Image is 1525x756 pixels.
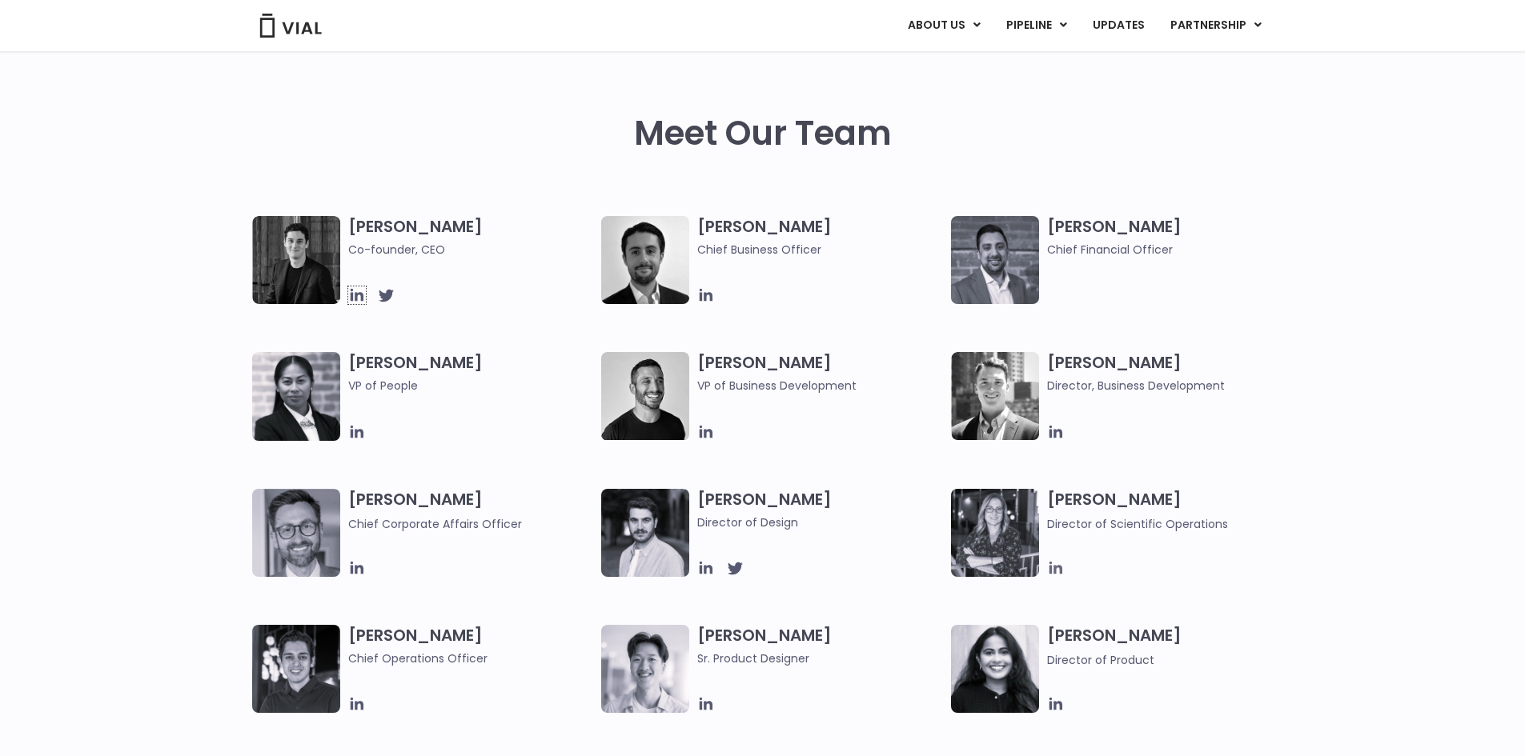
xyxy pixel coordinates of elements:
h2: Meet Our Team [634,114,892,153]
span: Director of Product [1047,652,1154,668]
h3: [PERSON_NAME] [1047,489,1293,533]
img: Catie [252,352,340,441]
h3: [PERSON_NAME] [1047,352,1293,394]
img: A black and white photo of a man smiling. [601,352,689,440]
img: Smiling woman named Dhruba [951,625,1039,713]
h3: [PERSON_NAME] [697,352,943,394]
h3: [PERSON_NAME] [697,489,943,531]
img: Headshot of smiling woman named Sarah [951,489,1039,577]
img: Brennan [601,625,689,713]
span: Director, Business Development [1047,377,1293,394]
img: Vial Logo [259,14,323,38]
h3: [PERSON_NAME] [348,489,594,533]
img: Headshot of smiling man named Albert [601,489,689,577]
span: Director of Design [697,514,943,531]
h3: [PERSON_NAME] [1047,625,1293,669]
img: Headshot of smiling man named Josh [252,625,340,713]
h3: [PERSON_NAME] [1047,216,1293,258]
span: Chief Corporate Affairs Officer [348,516,522,532]
img: Paolo-M [252,489,340,577]
img: Headshot of smiling man named Samir [951,216,1039,304]
h3: [PERSON_NAME] [697,216,943,258]
img: A black and white photo of a man in a suit attending a Summit. [252,216,340,304]
a: PARTNERSHIPMenu Toggle [1158,12,1274,39]
h3: [PERSON_NAME] [348,625,594,667]
h3: [PERSON_NAME] [348,352,594,418]
a: UPDATES [1080,12,1157,39]
a: ABOUT USMenu Toggle [895,12,993,39]
span: Co-founder, CEO [348,241,594,258]
span: Chief Operations Officer [348,650,594,667]
span: Chief Business Officer [697,241,943,258]
span: Director of Scientific Operations [1047,516,1228,532]
img: A black and white photo of a man in a suit holding a vial. [601,216,689,304]
a: PIPELINEMenu Toggle [993,12,1079,39]
span: Chief Financial Officer [1047,241,1293,258]
img: A black and white photo of a smiling man in a suit at ARVO 2023. [951,352,1039,440]
span: VP of Business Development [697,377,943,394]
span: Sr. Product Designer [697,650,943,667]
h3: [PERSON_NAME] [697,625,943,667]
span: VP of People [348,377,594,394]
h3: [PERSON_NAME] [348,216,594,258]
